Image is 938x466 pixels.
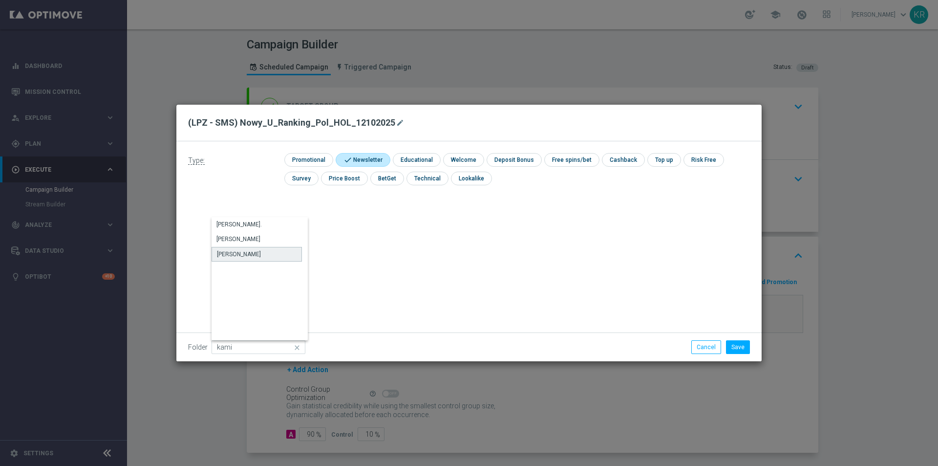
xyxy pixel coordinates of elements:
[217,250,261,259] div: [PERSON_NAME]
[216,220,262,229] div: [PERSON_NAME].
[188,343,208,352] label: Folder
[188,117,395,129] h2: (LPZ - SMS) Nowy_U_Ranking_Pol_HOL_12102025
[212,218,302,232] div: Press SPACE to select this row.
[396,119,404,127] i: mode_edit
[216,235,260,244] div: [PERSON_NAME]
[726,340,750,354] button: Save
[212,340,305,354] input: Quick find
[212,247,302,262] div: Press SPACE to select this row.
[188,156,205,165] span: Type:
[212,232,302,247] div: Press SPACE to select this row.
[293,341,302,355] i: close
[395,117,407,129] button: mode_edit
[691,340,721,354] button: Cancel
